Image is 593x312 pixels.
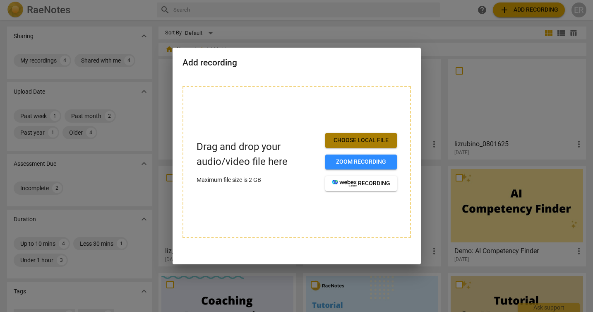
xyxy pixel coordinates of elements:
[332,136,390,145] span: Choose local file
[332,179,390,188] span: recording
[197,176,319,184] p: Maximum file size is 2 GB
[332,158,390,166] span: Zoom recording
[197,140,319,169] p: Drag and drop your audio/video file here
[182,58,411,68] h2: Add recording
[325,133,397,148] button: Choose local file
[325,155,397,169] button: Zoom recording
[325,176,397,191] button: recording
